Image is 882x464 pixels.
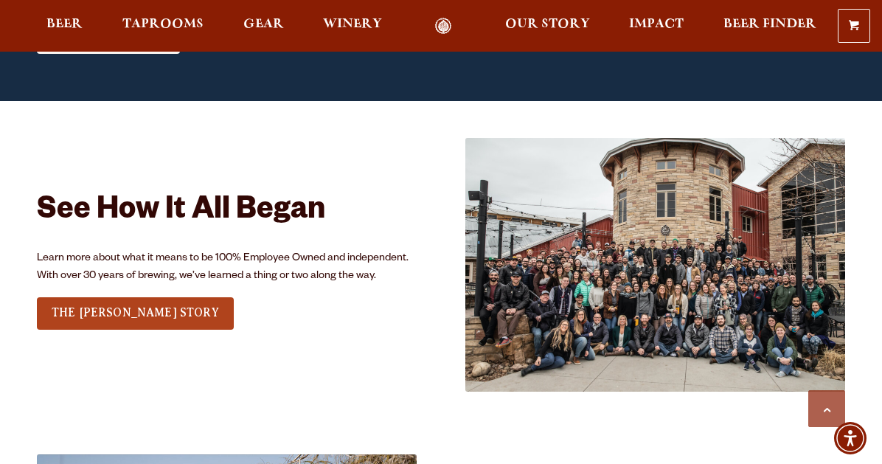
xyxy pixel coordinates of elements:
[243,18,284,30] span: Gear
[714,18,826,35] a: Beer Finder
[122,18,204,30] span: Taprooms
[37,250,417,285] p: Learn more about what it means to be 100% Employee Owned and independent. With over 30 years of b...
[323,18,382,30] span: Winery
[834,422,867,454] div: Accessibility Menu
[505,18,590,30] span: Our Story
[723,18,816,30] span: Beer Finder
[629,18,684,30] span: Impact
[416,18,471,35] a: Odell Home
[808,390,845,427] a: Scroll to top
[37,18,92,35] a: Beer
[465,138,845,392] img: 2020FamPhoto
[37,195,417,230] h2: See How It All Began
[234,18,294,35] a: Gear
[46,18,83,30] span: Beer
[52,306,219,319] span: THE [PERSON_NAME] STORY
[113,18,213,35] a: Taprooms
[313,18,392,35] a: Winery
[37,295,234,332] div: See Our Full LineUp
[496,18,600,35] a: Our Story
[37,297,234,330] a: THE [PERSON_NAME] STORY
[619,18,693,35] a: Impact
